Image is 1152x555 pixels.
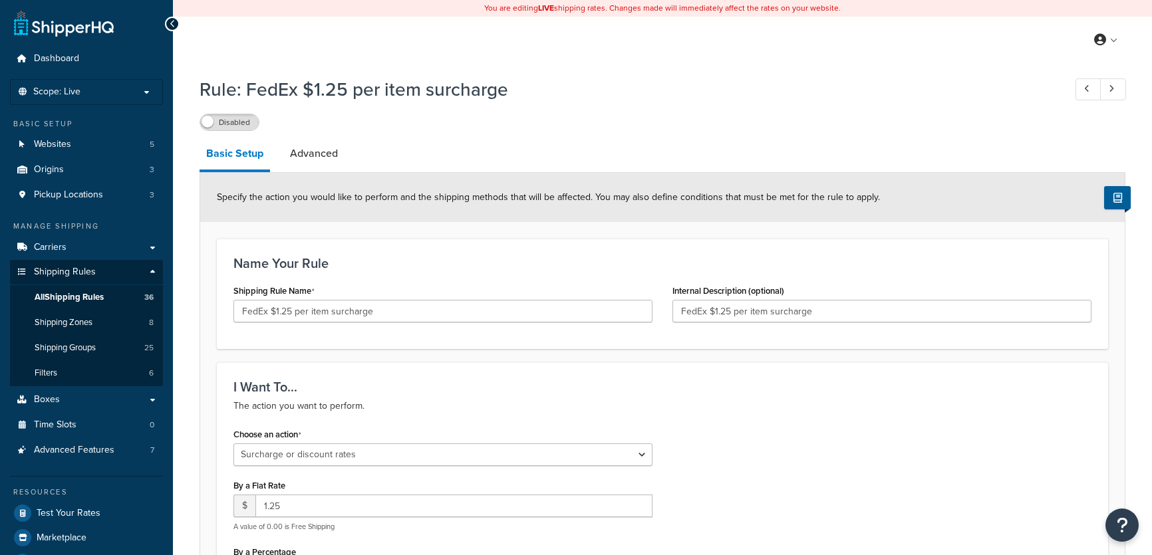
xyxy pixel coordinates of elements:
[10,336,163,360] a: Shipping Groups25
[150,164,154,175] span: 3
[34,445,114,456] span: Advanced Features
[10,132,163,157] a: Websites5
[538,2,554,14] b: LIVE
[233,256,1091,271] h3: Name Your Rule
[233,380,1091,394] h3: I Want To...
[34,419,76,431] span: Time Slots
[1104,186,1131,209] button: Show Help Docs
[200,138,270,172] a: Basic Setup
[10,183,163,207] a: Pickup Locations3
[10,158,163,182] li: Origins
[233,481,285,491] label: By a Flat Rate
[233,495,255,517] span: $
[10,310,163,335] li: Shipping Zones
[10,183,163,207] li: Pickup Locations
[672,286,784,296] label: Internal Description (optional)
[10,413,163,437] a: Time Slots0
[37,532,86,544] span: Marketplace
[150,445,154,456] span: 7
[10,438,163,463] a: Advanced Features7
[1105,508,1139,542] button: Open Resource Center
[34,164,64,175] span: Origins
[10,132,163,157] li: Websites
[10,336,163,360] li: Shipping Groups
[10,47,163,71] a: Dashboard
[233,522,652,532] p: A value of 0.00 is Free Shipping
[35,368,57,379] span: Filters
[34,394,60,405] span: Boxes
[10,285,163,310] a: AllShipping Rules36
[10,413,163,437] li: Time Slots
[10,158,163,182] a: Origins3
[150,139,154,150] span: 5
[149,368,154,379] span: 6
[283,138,345,169] a: Advanced
[10,438,163,463] li: Advanced Features
[144,292,154,303] span: 36
[10,526,163,550] a: Marketplace
[217,190,880,204] span: Specify the action you would like to perform and the shipping methods that will be affected. You ...
[233,429,301,440] label: Choose an action
[150,189,154,201] span: 3
[233,286,315,296] label: Shipping Rule Name
[233,398,1091,414] p: The action you want to perform.
[10,221,163,232] div: Manage Shipping
[34,53,79,64] span: Dashboard
[10,361,163,386] li: Filters
[144,342,154,354] span: 25
[33,86,80,98] span: Scope: Live
[10,310,163,335] a: Shipping Zones8
[35,292,104,303] span: All Shipping Rules
[200,76,1051,102] h1: Rule: FedEx $1.25 per item surcharge
[37,508,100,519] span: Test Your Rates
[1076,78,1101,100] a: Previous Record
[10,235,163,260] a: Carriers
[10,487,163,498] div: Resources
[10,260,163,386] li: Shipping Rules
[10,388,163,412] a: Boxes
[10,260,163,284] a: Shipping Rules
[200,114,259,130] label: Disabled
[150,419,154,431] span: 0
[149,317,154,328] span: 8
[34,139,71,150] span: Websites
[35,342,96,354] span: Shipping Groups
[10,118,163,130] div: Basic Setup
[34,189,103,201] span: Pickup Locations
[10,361,163,386] a: Filters6
[10,501,163,525] a: Test Your Rates
[34,242,67,253] span: Carriers
[35,317,92,328] span: Shipping Zones
[1100,78,1126,100] a: Next Record
[34,267,96,278] span: Shipping Rules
